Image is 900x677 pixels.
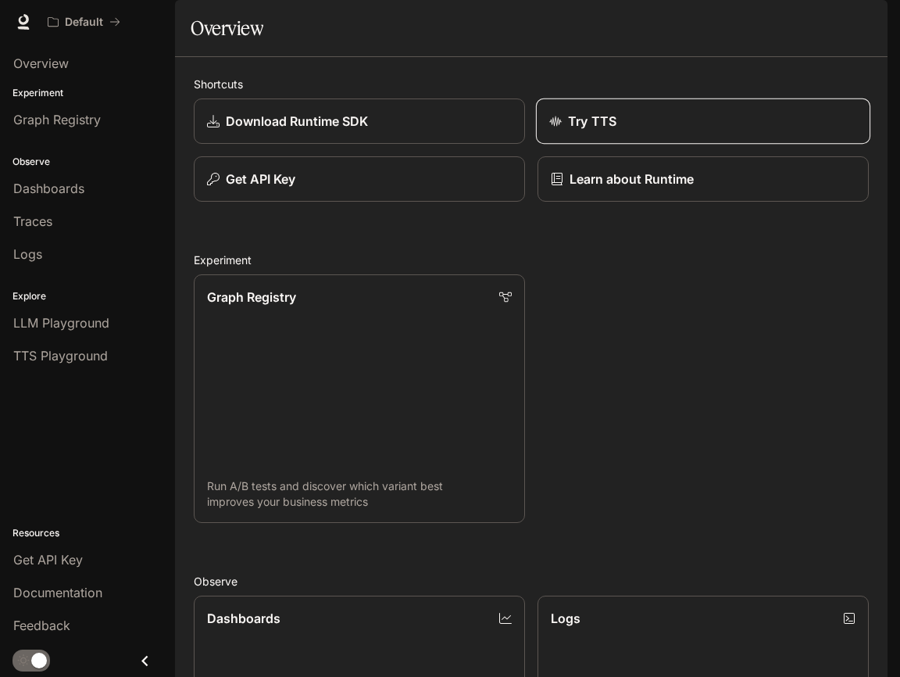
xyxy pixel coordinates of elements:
[41,6,127,38] button: All workspaces
[207,288,296,306] p: Graph Registry
[191,13,263,44] h1: Overview
[551,609,580,628] p: Logs
[194,99,525,144] a: Download Runtime SDK
[570,170,694,188] p: Learn about Runtime
[568,112,616,131] p: Try TTS
[194,156,525,202] button: Get API Key
[65,16,103,29] p: Default
[194,76,869,92] h2: Shortcuts
[537,156,869,202] a: Learn about Runtime
[194,274,525,523] a: Graph RegistryRun A/B tests and discover which variant best improves your business metrics
[226,112,368,131] p: Download Runtime SDK
[207,609,280,628] p: Dashboards
[194,252,869,268] h2: Experiment
[194,573,869,589] h2: Observe
[226,170,295,188] p: Get API Key
[207,478,512,510] p: Run A/B tests and discover which variant best improves your business metrics
[536,99,870,145] a: Try TTS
